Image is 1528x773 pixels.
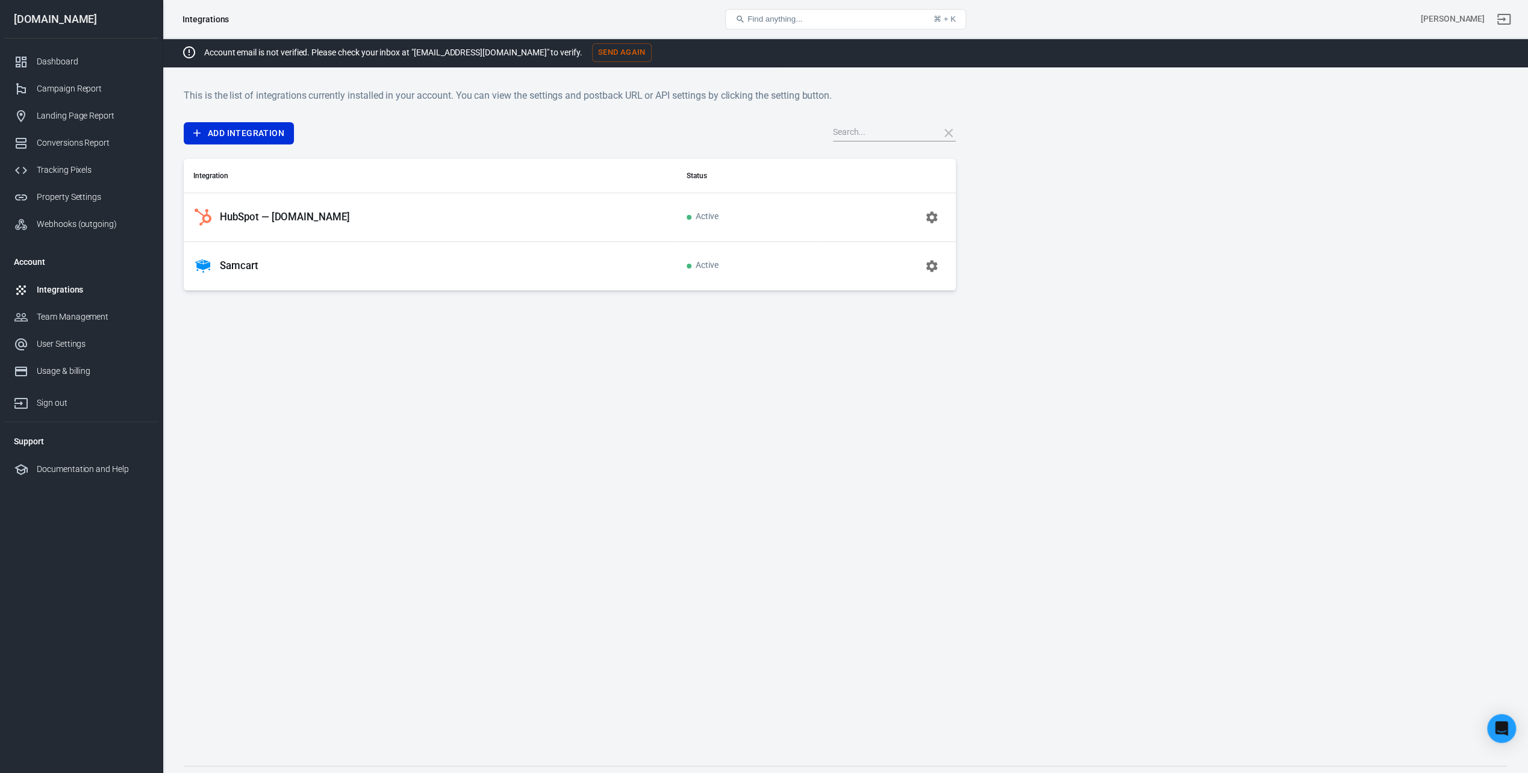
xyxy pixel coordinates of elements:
span: Active [687,261,719,271]
a: Dashboard [4,48,158,75]
div: Team Management [37,311,149,323]
img: HubSpot — chrisgmorrison.com [195,208,211,226]
div: Dashboard [37,55,149,68]
div: User Settings [37,338,149,350]
a: Tracking Pixels [4,157,158,184]
div: Landing Page Report [37,110,149,122]
div: Sign out [37,397,149,409]
a: Integrations [4,276,158,303]
div: Conversions Report [37,137,149,149]
a: Sign out [1489,5,1518,34]
p: HubSpot — [DOMAIN_NAME] [220,211,350,223]
button: Send Again [592,43,652,62]
button: Find anything...⌘ + K [725,9,966,29]
a: Team Management [4,303,158,331]
a: Campaign Report [4,75,158,102]
h6: This is the list of integrations currently installed in your account. You can view the settings a... [184,88,956,103]
div: Integrations [182,13,229,25]
a: User Settings [4,331,158,358]
a: Landing Page Report [4,102,158,129]
div: ⌘ + K [934,14,956,23]
span: Active [687,212,719,222]
li: Account [4,247,158,276]
th: Status [677,159,820,193]
th: Integration [184,159,677,193]
li: Support [4,427,158,456]
div: Webhooks (outgoing) [37,218,149,231]
div: Documentation and Help [37,463,149,476]
div: Integrations [37,284,149,296]
a: Sign out [4,385,158,417]
img: Samcart [193,256,213,276]
p: Account email is not verified. Please check your inbox at "[EMAIL_ADDRESS][DOMAIN_NAME]" to verify. [204,46,582,59]
input: Search... [833,125,929,141]
a: Conversions Report [4,129,158,157]
a: Usage & billing [4,358,158,385]
div: Open Intercom Messenger [1487,714,1516,743]
a: Property Settings [4,184,158,211]
p: Samcart [220,259,258,272]
a: Webhooks (outgoing) [4,211,158,238]
div: [DOMAIN_NAME] [4,14,158,25]
div: Campaign Report [37,82,149,95]
div: Usage & billing [37,365,149,377]
div: Property Settings [37,191,149,203]
div: Tracking Pixels [37,164,149,176]
div: Account id: 4Eae67Et [1421,13,1485,25]
span: Find anything... [747,14,802,23]
a: Add Integration [184,122,294,144]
